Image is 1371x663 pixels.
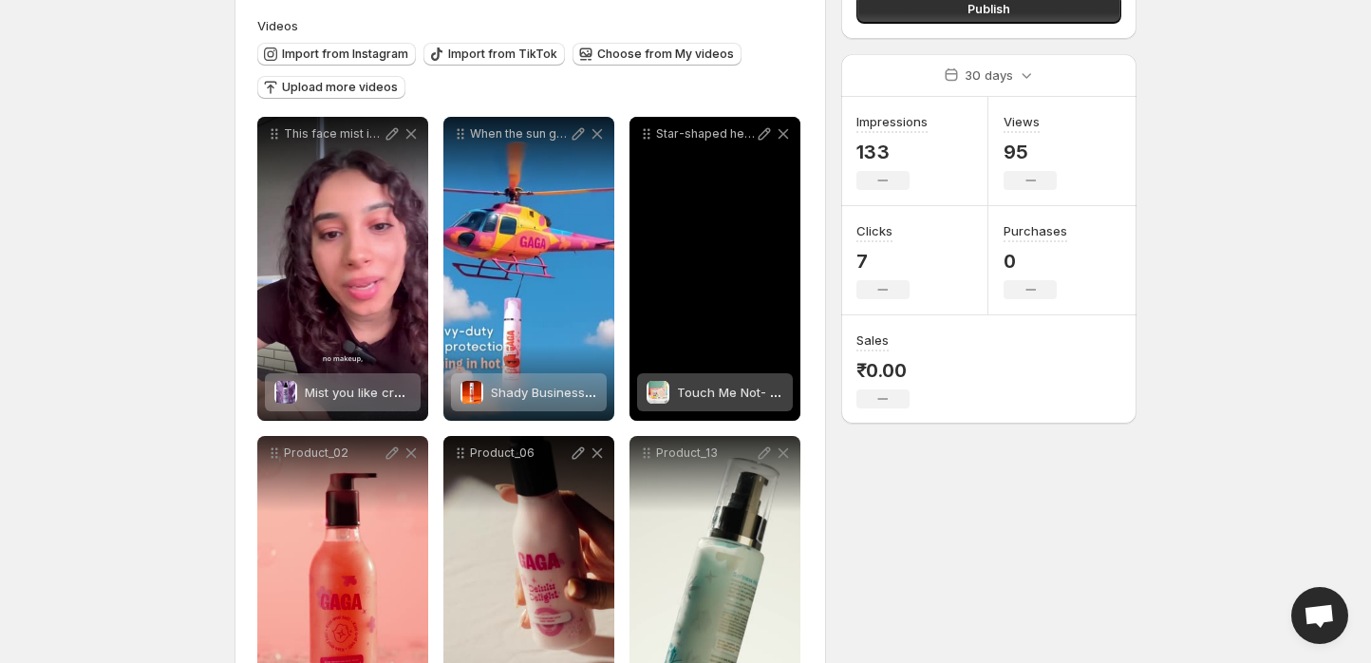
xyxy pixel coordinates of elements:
p: 7 [856,250,910,273]
p: Product_02 [284,445,383,461]
h3: Views [1004,112,1040,131]
span: Mist you like crazy- Multifunctional Toner [305,385,551,400]
span: Upload more videos [282,80,398,95]
span: Videos [257,18,298,33]
div: When the sun gets too shady we send shady business reels reelsinstagram skincare skincarereels ex... [443,117,614,421]
p: Product_13 [656,445,755,461]
button: Choose from My videos [573,43,742,66]
p: This face mist isnt just a product Its a solution When our founder [PERSON_NAME] was developing p... [284,126,383,142]
p: When the sun gets too shady we send shady business reels reelsinstagram skincare skincarereels ex... [470,126,569,142]
p: Star-shaped heart-shaped pimple patches do look cute but are they really doing the job Thats the ... [656,126,755,142]
span: Shady Business- Matte SPF 50++++ [491,385,707,400]
h3: Clicks [856,221,892,240]
span: Import from Instagram [282,47,408,62]
p: ₹0.00 [856,359,910,382]
h3: Sales [856,331,889,350]
div: Star-shaped heart-shaped pimple patches do look cute but are they really doing the job Thats the ... [629,117,800,421]
button: Upload more videos [257,76,405,99]
h3: Purchases [1004,221,1067,240]
span: Choose from My videos [597,47,734,62]
h3: Impressions [856,112,928,131]
a: Open chat [1291,587,1348,644]
span: Import from TikTok [448,47,557,62]
p: Product_06 [470,445,569,461]
button: Import from TikTok [423,43,565,66]
div: This face mist isnt just a product Its a solution When our founder [PERSON_NAME] was developing p... [257,117,428,421]
p: 30 days [965,66,1013,85]
p: 133 [856,141,928,163]
button: Import from Instagram [257,43,416,66]
p: 0 [1004,250,1067,273]
span: Touch Me Not- Pimple Patches [677,385,861,400]
p: 95 [1004,141,1057,163]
